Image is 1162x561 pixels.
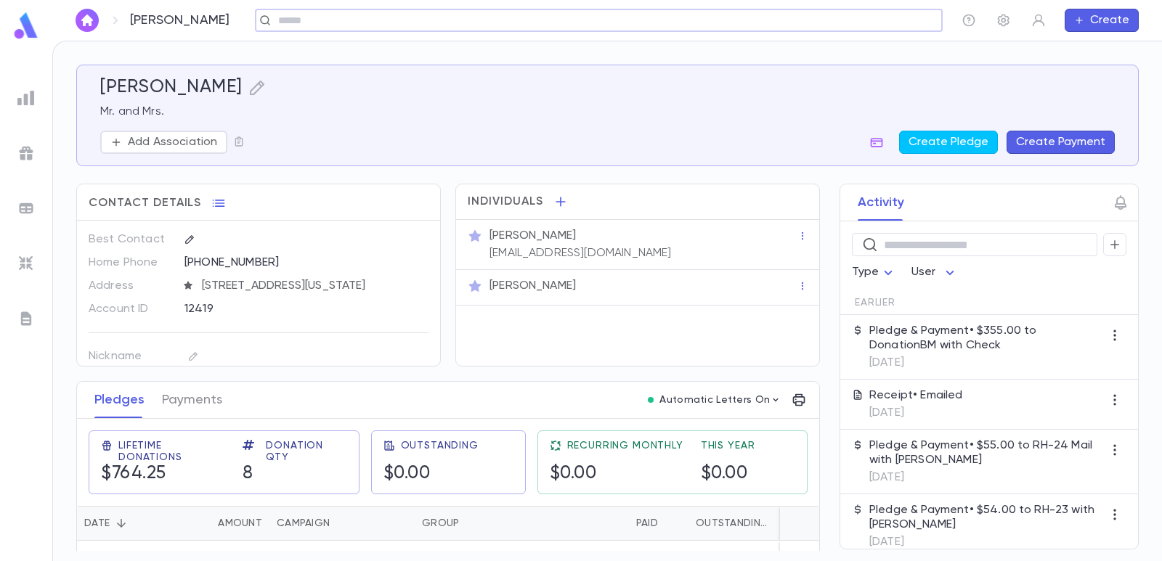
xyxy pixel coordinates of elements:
[774,506,861,541] div: Installments
[17,89,35,107] img: reports_grey.c525e4749d1bce6a11f5fe2a8de1b229.svg
[17,255,35,272] img: imports_grey.530a8a0e642e233f2baf0ef88e8c9fcb.svg
[1065,9,1139,32] button: Create
[130,12,229,28] p: [PERSON_NAME]
[77,506,175,541] div: Date
[118,440,225,463] span: Lifetime Donations
[277,506,330,541] div: Campaign
[110,512,133,535] button: Sort
[243,463,346,485] h5: 8
[17,310,35,327] img: letters_grey.7941b92b52307dd3b8a917253454ce1c.svg
[89,274,172,298] p: Address
[642,390,787,410] button: Automatic Letters On
[869,470,1103,485] p: [DATE]
[128,135,217,150] p: Add Association
[701,440,755,451] span: This Year
[89,345,172,368] p: Nickname
[524,506,665,541] div: Paid
[422,506,459,541] div: Group
[401,440,479,451] span: Outstanding
[613,512,636,535] button: Sort
[266,440,346,463] span: Donation Qty
[459,512,482,535] button: Sort
[12,12,41,40] img: logo
[100,77,243,99] h5: [PERSON_NAME]
[855,297,895,308] span: Earlier
[701,463,755,485] h5: $0.00
[196,279,430,293] span: [STREET_ADDRESS][US_STATE]
[415,506,524,541] div: Group
[17,144,35,162] img: campaigns_grey.99e729a5f7ee94e3726e6486bddda8f1.svg
[184,298,377,319] div: 12419
[184,251,428,273] div: [PHONE_NUMBER]
[858,184,904,221] button: Activity
[659,394,770,406] p: Automatic Letters On
[100,131,227,154] button: Add Association
[665,506,774,541] div: Outstanding
[550,463,683,485] h5: $0.00
[175,506,269,541] div: Amount
[383,463,479,485] h5: $0.00
[636,506,658,541] div: Paid
[89,228,172,251] p: Best Contact
[94,382,145,418] button: Pledges
[269,506,415,541] div: Campaign
[100,105,1115,119] p: Mr. and Mrs.
[567,440,683,451] span: Recurring Monthly
[89,251,172,274] p: Home Phone
[911,258,959,287] div: User
[468,194,543,209] span: Individuals
[195,512,218,535] button: Sort
[162,382,222,418] button: Payments
[869,535,1103,549] p: [DATE]
[911,266,936,278] span: User
[899,131,998,154] button: Create Pledge
[489,279,576,293] p: [PERSON_NAME]
[489,229,576,243] p: [PERSON_NAME]
[218,506,262,541] div: Amount
[89,298,172,321] p: Account ID
[852,266,879,278] span: Type
[869,356,1103,370] p: [DATE]
[101,463,225,485] h5: $764.25
[696,506,767,541] div: Outstanding
[89,196,201,210] span: Contact Details
[489,246,671,261] p: [EMAIL_ADDRESS][DOMAIN_NAME]
[869,438,1103,467] p: Pledge & Payment • $55.00 to RH-24 Mail with [PERSON_NAME]
[869,324,1103,353] p: Pledge & Payment • $355.00 to DonationBM with Check
[78,15,96,26] img: home_white.a664292cf8c1dea59945f0da9f25487c.svg
[84,506,110,541] div: Date
[869,406,963,420] p: [DATE]
[330,512,353,535] button: Sort
[673,512,696,535] button: Sort
[852,258,897,287] div: Type
[869,388,963,403] p: Receipt • Emailed
[1007,131,1115,154] button: Create Payment
[17,200,35,217] img: batches_grey.339ca447c9d9533ef1741baa751efc33.svg
[869,503,1103,532] p: Pledge & Payment • $54.00 to RH-23 with [PERSON_NAME]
